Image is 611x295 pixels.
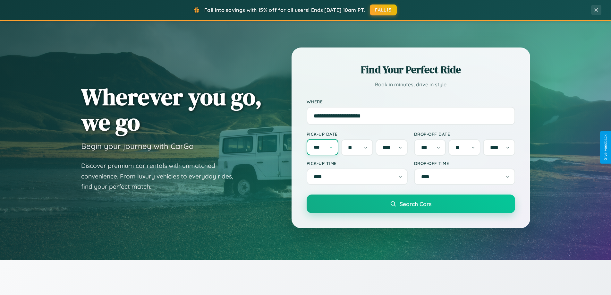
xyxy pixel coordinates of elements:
[81,141,194,151] h3: Begin your journey with CarGo
[307,195,515,213] button: Search Cars
[204,7,365,13] span: Fall into savings with 15% off for all users! Ends [DATE] 10am PT.
[307,131,408,137] label: Pick-up Date
[603,134,608,161] div: Give Feedback
[81,161,242,192] p: Discover premium car rentals with unmatched convenience. From luxury vehicles to everyday rides, ...
[414,161,515,166] label: Drop-off Time
[307,80,515,89] p: Book in minutes, drive in style
[370,4,397,15] button: FALL15
[81,84,262,135] h1: Wherever you go, we go
[307,63,515,77] h2: Find Your Perfect Ride
[414,131,515,137] label: Drop-off Date
[307,99,515,104] label: Where
[400,200,431,207] span: Search Cars
[307,161,408,166] label: Pick-up Time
